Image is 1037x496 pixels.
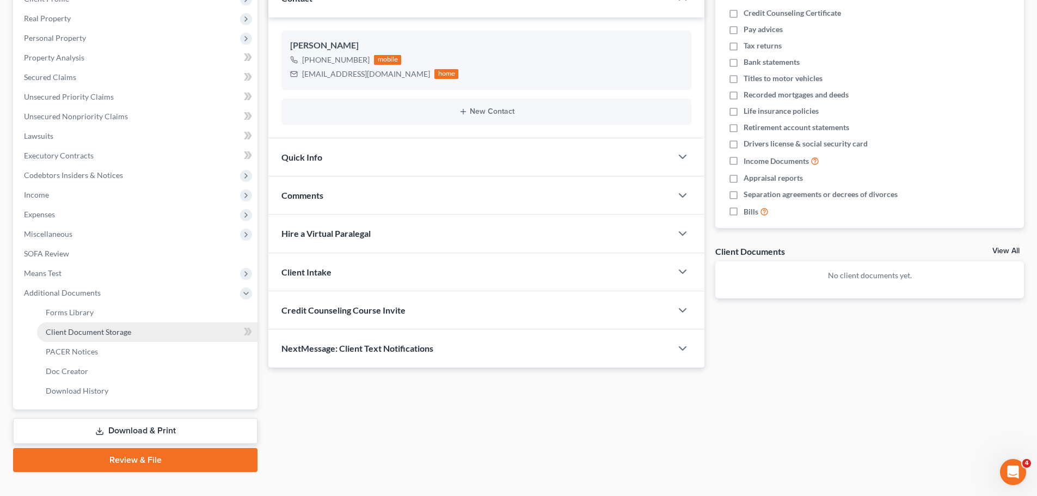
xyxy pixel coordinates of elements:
a: View All [992,247,1020,255]
span: Recorded mortgages and deeds [744,89,849,100]
div: [PHONE_NUMBER] [302,54,370,65]
span: Hire a Virtual Paralegal [281,228,371,238]
a: Review & File [13,448,257,472]
a: Download History [37,381,257,401]
span: Personal Property [24,33,86,42]
span: Credit Counseling Course Invite [281,305,406,315]
a: Doc Creator [37,362,257,381]
div: Client Documents [715,246,785,257]
a: SOFA Review [15,244,257,264]
span: 4 [1022,459,1031,468]
span: Appraisal reports [744,173,803,183]
a: Forms Library [37,303,257,322]
div: [EMAIL_ADDRESS][DOMAIN_NAME] [302,69,430,79]
div: mobile [374,55,401,65]
span: Quick Info [281,152,322,162]
span: Lawsuits [24,131,53,140]
span: Comments [281,190,323,200]
a: Secured Claims [15,68,257,87]
span: Client Intake [281,267,332,277]
a: PACER Notices [37,342,257,362]
span: Pay advices [744,24,783,35]
span: Unsecured Nonpriority Claims [24,112,128,121]
span: Download History [46,386,108,395]
span: Drivers license & social security card [744,138,868,149]
a: Download & Print [13,418,257,444]
span: Miscellaneous [24,229,72,238]
span: Additional Documents [24,288,101,297]
iframe: Intercom live chat [1000,459,1026,485]
span: Credit Counseling Certificate [744,8,841,19]
span: Secured Claims [24,72,76,82]
span: Unsecured Priority Claims [24,92,114,101]
span: Client Document Storage [46,327,131,336]
span: Income [24,190,49,199]
button: New Contact [290,107,683,116]
span: Life insurance policies [744,106,819,117]
span: SOFA Review [24,249,69,258]
span: Retirement account statements [744,122,849,133]
span: Real Property [24,14,71,23]
span: PACER Notices [46,347,98,356]
a: Lawsuits [15,126,257,146]
span: Doc Creator [46,366,88,376]
span: Income Documents [744,156,809,167]
span: Forms Library [46,308,94,317]
a: Unsecured Priority Claims [15,87,257,107]
span: Codebtors Insiders & Notices [24,170,123,180]
span: Expenses [24,210,55,219]
div: [PERSON_NAME] [290,39,683,52]
span: Bank statements [744,57,800,68]
div: home [434,69,458,79]
a: Executory Contracts [15,146,257,166]
a: Property Analysis [15,48,257,68]
a: Unsecured Nonpriority Claims [15,107,257,126]
span: Bills [744,206,758,217]
span: Tax returns [744,40,782,51]
p: No client documents yet. [724,270,1015,281]
span: Separation agreements or decrees of divorces [744,189,898,200]
a: Client Document Storage [37,322,257,342]
span: Executory Contracts [24,151,94,160]
span: Property Analysis [24,53,84,62]
span: Titles to motor vehicles [744,73,823,84]
span: NextMessage: Client Text Notifications [281,343,433,353]
span: Means Test [24,268,62,278]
